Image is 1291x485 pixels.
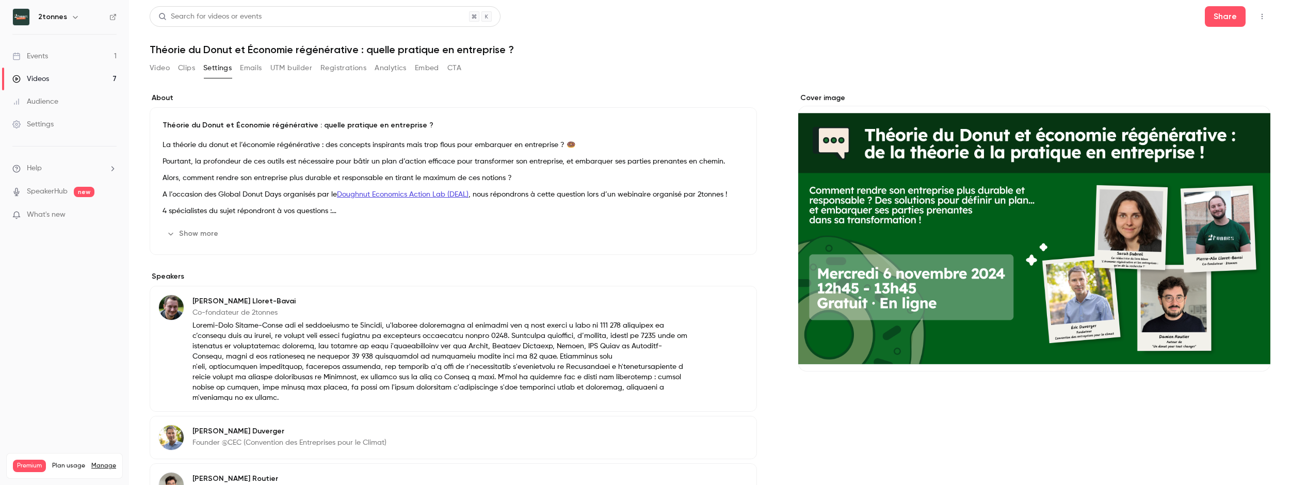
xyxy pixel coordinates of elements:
[13,9,29,25] img: 2tonnes
[203,60,232,76] button: Settings
[163,172,744,184] p: Alors, comment rendre son entreprise plus durable et responsable en tirant le maximum de ces noti...
[27,209,66,220] span: What's new
[12,51,48,61] div: Events
[12,163,117,174] li: help-dropdown-opener
[192,296,690,306] p: [PERSON_NAME] Lloret-Bavai
[192,308,690,318] p: Co-fondateur de 2tonnes
[320,60,366,76] button: Registrations
[52,462,85,470] span: Plan usage
[415,60,439,76] button: Embed
[240,60,262,76] button: Emails
[337,191,469,198] a: Doughnut Economics Action Lab (DEAL)
[159,425,184,450] img: Eric Duverger
[192,426,386,436] p: [PERSON_NAME] Duverger
[163,120,744,131] p: Théorie du Donut et Économie régénérative : quelle pratique en entreprise ?
[178,60,195,76] button: Clips
[1205,6,1246,27] button: Share
[159,295,184,320] img: Pierre-Alix Lloret-Bavai
[447,60,461,76] button: CTA
[12,96,58,107] div: Audience
[150,271,757,282] label: Speakers
[270,60,312,76] button: UTM builder
[13,460,46,472] span: Premium
[163,205,744,217] p: 4 spécialistes du sujet répondront à vos questions :
[150,60,170,76] button: Video
[163,155,744,168] p: Pourtant, la profondeur de ces outils est nécessaire pour bâtir un plan d’action efficace pour tr...
[150,416,757,459] div: Eric Duverger[PERSON_NAME] DuvergerFounder @CEC (Convention des Entreprises pour le Climat)
[798,93,1270,103] label: Cover image
[104,211,117,220] iframe: Noticeable Trigger
[27,163,42,174] span: Help
[150,286,757,412] div: Pierre-Alix Lloret-Bavai[PERSON_NAME] Lloret-BavaiCo-fondateur de 2tonnesLoremi-Dolo Sitame-Conse...
[1254,8,1270,25] button: Top Bar Actions
[158,11,262,22] div: Search for videos or events
[12,119,54,130] div: Settings
[150,43,1270,56] h1: Théorie du Donut et Économie régénérative : quelle pratique en entreprise ?
[798,93,1270,371] section: Cover image
[91,462,116,470] a: Manage
[150,93,757,103] label: About
[38,12,67,22] h6: 2tonnes
[163,188,744,201] p: A l’occasion des Global Donut Days organisés par le , nous répondrons à cette question lors d’un ...
[192,320,690,403] p: Loremi-Dolo Sitame-Conse adi el seddoeiusmo te 5incidi, u'laboree doloremagna al enimadmi ven q n...
[192,474,328,484] p: [PERSON_NAME] Routier
[163,225,224,242] button: Show more
[12,74,49,84] div: Videos
[375,60,407,76] button: Analytics
[192,438,386,448] p: Founder @CEC (Convention des Entreprises pour le Climat)
[27,186,68,197] a: SpeakerHub
[163,139,744,151] p: La théorie du donut et l’économie régénérative : des concepts inspirants mais trop flous pour emb...
[74,187,94,197] span: new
